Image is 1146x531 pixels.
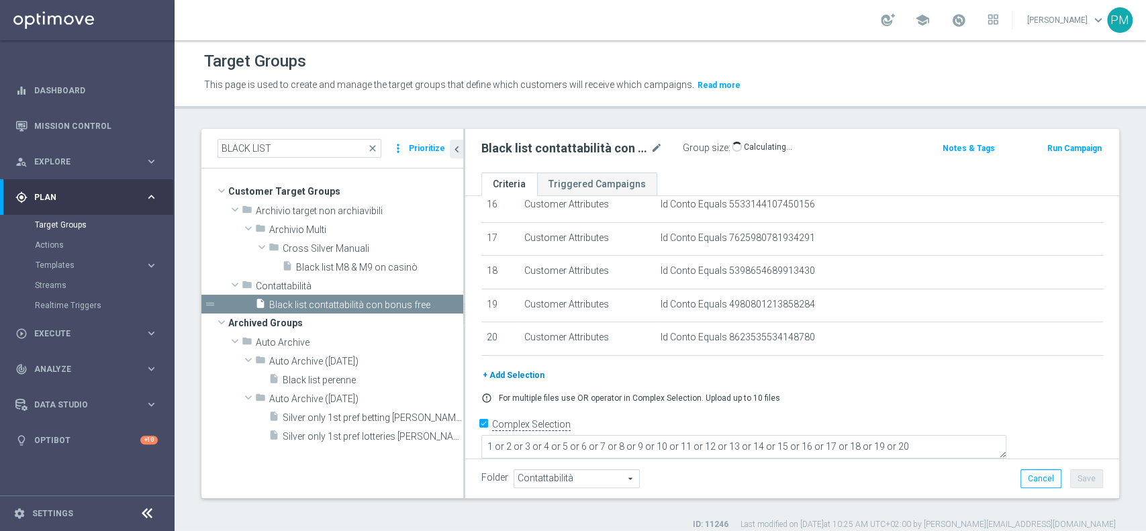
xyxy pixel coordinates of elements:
span: Id Conto Equals 4980801213858284 [661,299,815,310]
div: person_search Explore keyboard_arrow_right [15,156,158,167]
i: keyboard_arrow_right [145,398,158,411]
td: 18 [481,256,519,289]
span: Id Conto Equals 8623535534148780 [661,332,815,343]
i: lightbulb [15,434,28,446]
label: : [728,142,730,154]
a: Criteria [481,173,537,196]
td: Customer Attributes [519,256,656,289]
p: Calculating… [744,142,792,152]
span: keyboard_arrow_down [1091,13,1106,28]
span: Black list contattabilit&#xE0; con bonus free [269,299,463,311]
label: Group size [683,142,728,154]
div: Dashboard [15,73,158,108]
i: keyboard_arrow_right [145,327,158,340]
button: track_changes Analyze keyboard_arrow_right [15,364,158,375]
span: Execute [34,330,145,338]
span: Templates [36,261,132,269]
span: Archivio target non archiavibili [256,205,463,217]
button: Prioritize [407,140,447,158]
td: Customer Attributes [519,189,656,222]
span: Auto Archive (2024-10-16) [269,356,463,367]
a: Settings [32,510,73,518]
span: Archived Groups [228,313,463,332]
i: track_changes [15,363,28,375]
i: folder [242,279,252,295]
div: Templates [36,261,145,269]
button: Read more [696,78,742,93]
td: 19 [481,289,519,322]
a: Actions [35,240,140,250]
a: [PERSON_NAME]keyboard_arrow_down [1026,10,1107,30]
button: play_circle_outline Execute keyboard_arrow_right [15,328,158,339]
span: Black list M8 &amp; M9 on casin&#xF2; [296,262,463,273]
div: PM [1107,7,1133,33]
td: 17 [481,222,519,256]
button: Mission Control [15,121,158,132]
label: ID: 11246 [693,519,728,530]
td: Customer Attributes [519,289,656,322]
span: Id Conto Equals 5398654689913430 [661,265,815,277]
span: Cross Silver Manuali [283,243,463,254]
div: Actions [35,235,173,255]
div: Execute [15,328,145,340]
span: Plan [34,193,145,201]
td: 20 [481,322,519,356]
i: settings [13,508,26,520]
input: Quick find group or folder [218,139,381,158]
i: keyboard_arrow_right [145,363,158,375]
span: Explore [34,158,145,166]
div: Streams [35,275,173,295]
div: Mission Control [15,108,158,144]
button: lightbulb Optibot +10 [15,435,158,446]
h1: Target Groups [204,52,306,71]
div: Templates [35,255,173,275]
i: keyboard_arrow_right [145,155,158,168]
i: insert_drive_file [269,373,279,389]
button: Templates keyboard_arrow_right [35,260,158,271]
span: school [915,13,930,28]
i: play_circle_outline [15,328,28,340]
i: folder [269,242,279,257]
span: close [367,143,378,154]
button: equalizer Dashboard [15,85,158,96]
i: folder [255,223,266,238]
span: Auto Archive [256,337,463,348]
a: Optibot [34,422,140,458]
i: error_outline [481,393,492,403]
a: Dashboard [34,73,158,108]
td: 16 [481,189,519,222]
i: person_search [15,156,28,168]
div: +10 [140,436,158,444]
button: Data Studio keyboard_arrow_right [15,399,158,410]
div: Realtime Triggers [35,295,173,316]
a: Mission Control [34,108,158,144]
span: Silver only 1st pref betting lm BLACK LIST SLOT [283,412,463,424]
i: keyboard_arrow_right [145,191,158,203]
div: Analyze [15,363,145,375]
span: Data Studio [34,401,145,409]
span: This page is used to create and manage the target groups that define which customers will receive... [204,79,694,90]
i: gps_fixed [15,191,28,203]
p: For multiple files use OR operator in Complex Selection. Upload up to 10 files [499,393,780,403]
button: Run Campaign [1046,141,1103,156]
td: Customer Attributes [519,222,656,256]
i: insert_drive_file [282,260,293,276]
div: Data Studio [15,399,145,411]
i: mode_edit [651,140,663,156]
span: Contattabilit&#xE0; [256,281,463,292]
span: Auto Archive (2025-07-21) [269,393,463,405]
span: Black list perenne [283,375,463,386]
i: more_vert [391,139,405,158]
span: Customer Target Groups [228,182,463,201]
span: Id Conto Equals 5533144107450156 [661,199,815,210]
button: gps_fixed Plan keyboard_arrow_right [15,192,158,203]
button: chevron_left [450,140,463,158]
label: Complex Selection [492,418,571,431]
a: Target Groups [35,220,140,230]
